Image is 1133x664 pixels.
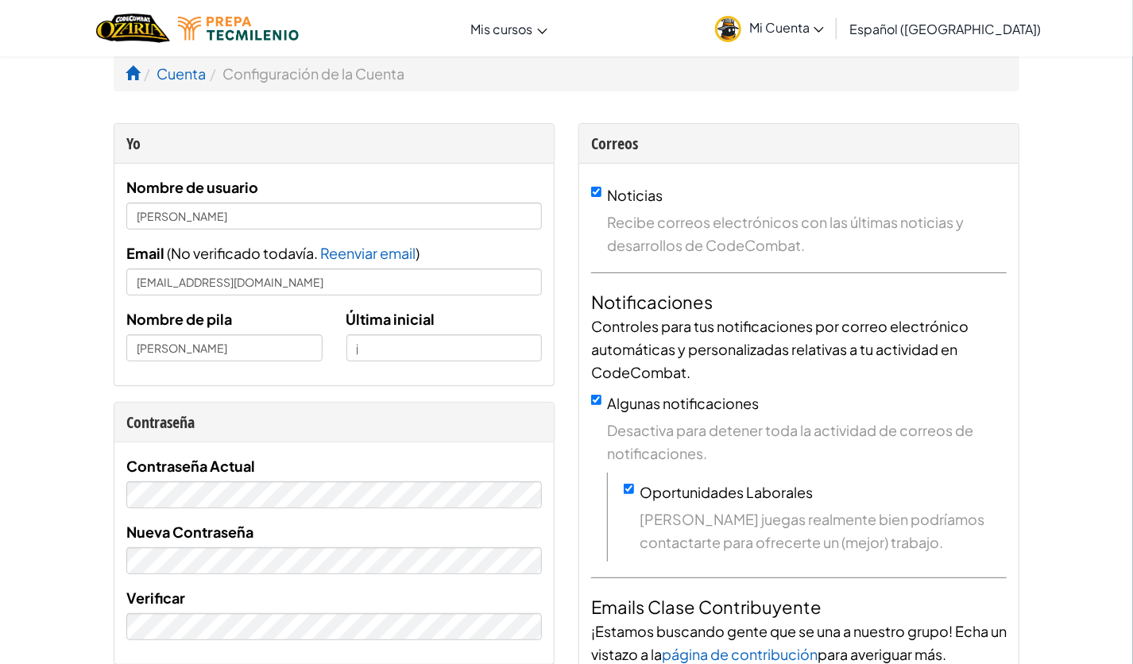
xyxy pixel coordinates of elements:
label: Última inicial [346,307,435,330]
span: Mi Cuenta [749,19,824,36]
span: Reenviar email [320,244,416,262]
a: página de contribución [662,645,818,663]
span: ) [416,244,420,262]
label: Algunas notificaciones [607,394,759,412]
label: Nueva Contraseña [126,520,253,543]
label: Oportunidades Laborales [640,483,813,501]
span: Español ([GEOGRAPHIC_DATA]) [849,21,1041,37]
span: ( [164,244,171,262]
span: Controles para tus notificaciones por correo electrónico automáticas y personalizadas relativas a... [591,317,969,381]
span: No verificado todavía. [171,244,320,262]
span: Mis cursos [471,21,533,37]
div: Yo [126,132,542,155]
label: Verificar [126,586,185,609]
div: Contraseña [126,411,542,434]
li: Configuración de la Cuenta [206,62,404,85]
span: Desactiva para detener toda la actividad de correos de notificaciones. [607,419,1007,465]
span: Email [126,244,164,262]
a: Mis cursos [463,7,555,50]
span: para averiguar más. [818,645,946,663]
label: Noticias [607,186,663,204]
label: Nombre de usuario [126,176,258,199]
label: Contraseña Actual [126,454,255,477]
span: [PERSON_NAME] juegas realmente bien podríamos contactarte para ofrecerte un (mejor) trabajo. [640,508,1007,554]
span: Recibe correos electrónicos con las últimas noticias y desarrollos de CodeCombat. [607,210,1007,257]
img: Tecmilenio logo [178,17,299,41]
h4: Emails Clase Contribuyente [591,594,1007,620]
label: Nombre de pila [126,307,232,330]
a: Mi Cuenta [707,3,832,53]
a: Español ([GEOGRAPHIC_DATA]) [841,7,1049,50]
span: ¡Estamos buscando gente que se una a nuestro grupo! Echa un vistazo a la [591,622,1007,663]
a: Cuenta [157,64,206,83]
h4: Notificaciones [591,289,1007,315]
div: Correos [591,132,1007,155]
img: Home [96,12,170,44]
a: Ozaria by CodeCombat logo [96,12,170,44]
img: avatar [715,16,741,42]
